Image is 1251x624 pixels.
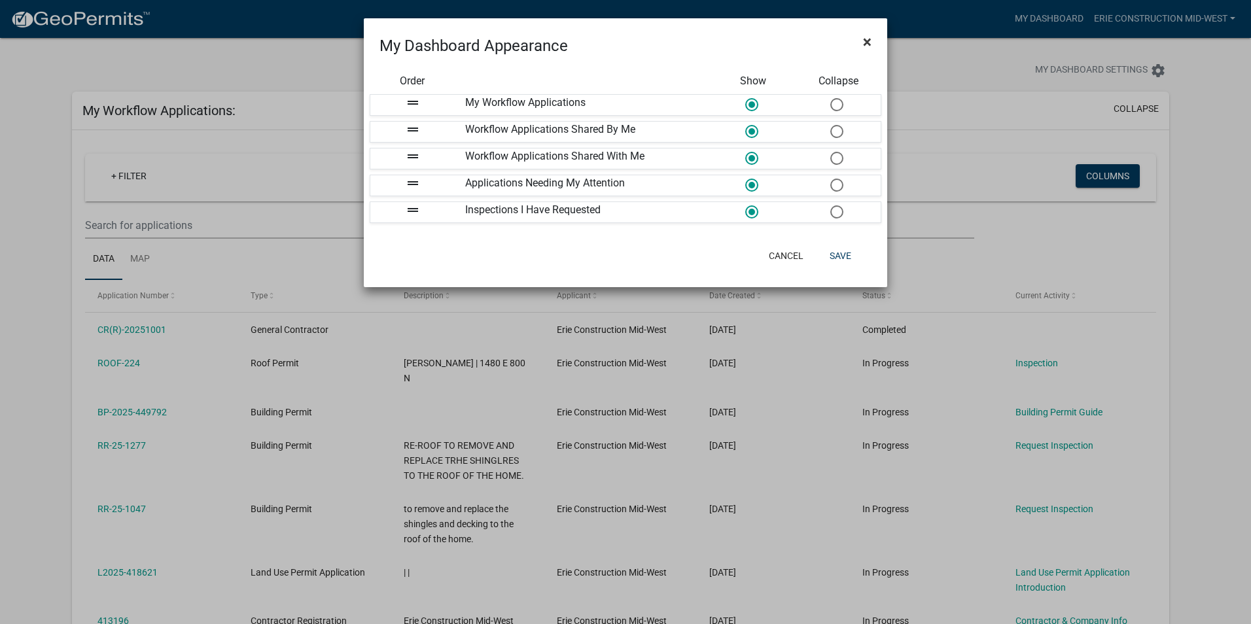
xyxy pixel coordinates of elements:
i: drag_handle [405,95,421,111]
h4: My Dashboard Appearance [379,34,568,58]
div: Order [370,73,455,89]
button: Cancel [758,244,814,268]
button: Close [853,24,882,60]
div: Show [711,73,796,89]
div: Applications Needing My Attention [455,175,711,196]
i: drag_handle [405,202,421,218]
i: drag_handle [405,148,421,164]
div: Workflow Applications Shared With Me [455,148,711,169]
button: Save [819,244,862,268]
div: Collapse [796,73,881,89]
div: My Workflow Applications [455,95,711,115]
div: Inspections I Have Requested [455,202,711,222]
span: × [863,33,872,51]
div: Workflow Applications Shared By Me [455,122,711,142]
i: drag_handle [405,175,421,191]
i: drag_handle [405,122,421,137]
